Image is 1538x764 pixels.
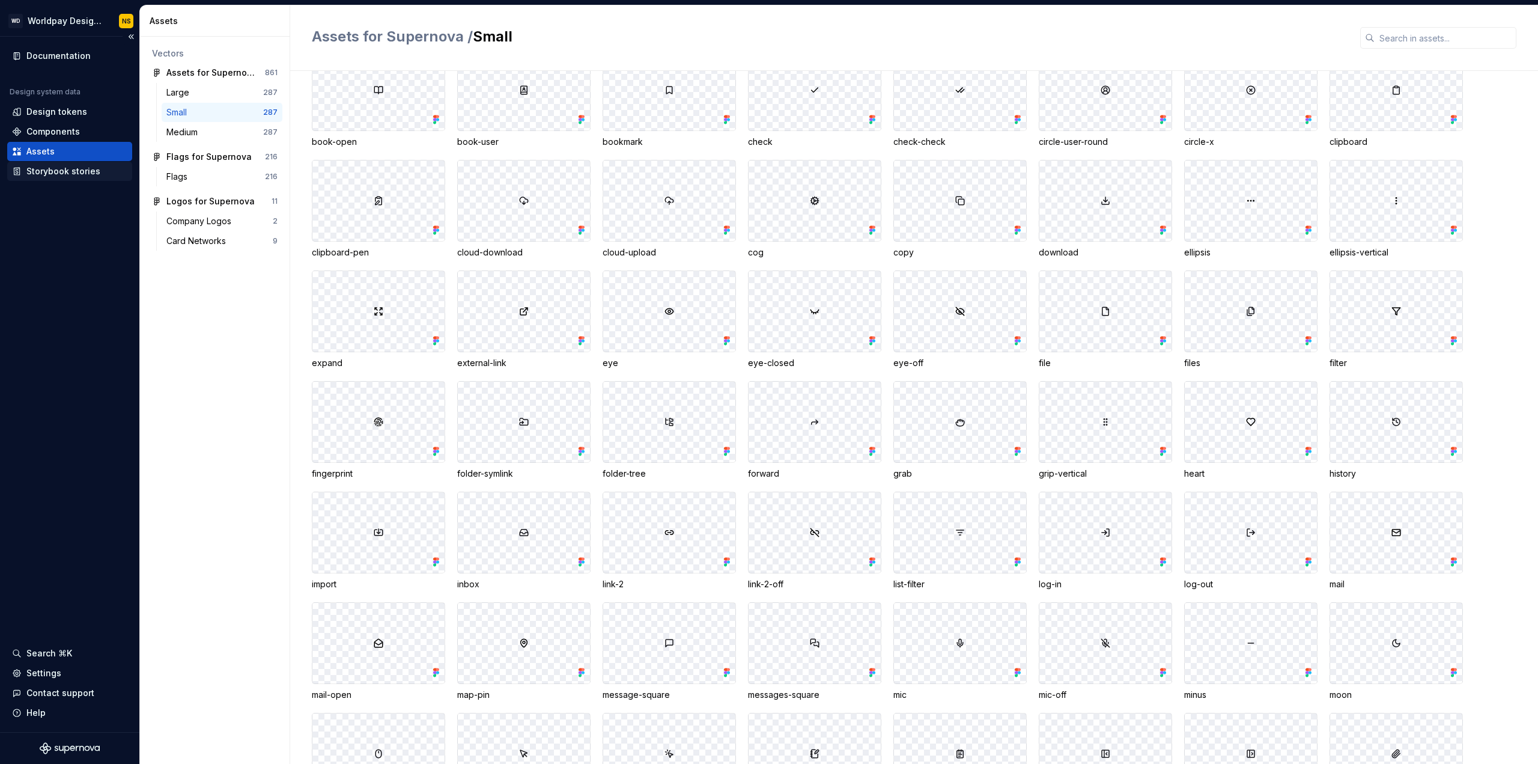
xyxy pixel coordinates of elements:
a: Flags for Supernova216 [147,147,282,167]
div: Storybook stories [26,165,100,177]
a: Storybook stories [7,162,132,181]
div: check-check [893,136,1027,148]
div: 216 [265,172,278,182]
div: mail-open [312,689,445,701]
div: message-square [603,689,736,701]
div: Medium [166,126,202,138]
a: Assets [7,142,132,161]
div: cog [748,246,881,258]
div: minus [1184,689,1318,701]
a: Assets for Supernova861 [147,63,282,82]
div: link-2-off [748,578,881,590]
div: Company Logos [166,215,236,227]
div: Worldpay Design System [28,15,105,27]
a: Flags216 [162,167,282,186]
div: log-out [1184,578,1318,590]
div: external-link [457,357,591,369]
div: mic [893,689,1027,701]
div: list-filter [893,578,1027,590]
div: bookmark [603,136,736,148]
svg: Supernova Logo [40,742,100,754]
div: folder-tree [603,468,736,480]
div: Card Networks [166,235,231,247]
div: eye [603,357,736,369]
div: Large [166,87,194,99]
div: Assets for Supernova [166,67,256,79]
div: filter [1330,357,1463,369]
div: moon [1330,689,1463,701]
div: WD [8,14,23,28]
h2: Small [312,27,1346,46]
div: messages-square [748,689,881,701]
input: Search in assets... [1375,27,1516,49]
div: cloud-download [457,246,591,258]
div: clipboard [1330,136,1463,148]
div: grab [893,468,1027,480]
div: forward [748,468,881,480]
div: 287 [263,88,278,97]
button: Collapse sidebar [123,28,139,45]
div: Design system data [10,87,81,97]
div: inbox [457,578,591,590]
a: Design tokens [7,102,132,121]
a: Logos for Supernova11 [147,192,282,211]
div: copy [893,246,1027,258]
div: Small [166,106,192,118]
a: Components [7,122,132,141]
div: 287 [263,108,278,117]
a: Card Networks9 [162,231,282,251]
div: Assets [26,145,55,157]
div: book-user [457,136,591,148]
div: Flags for Supernova [166,151,252,163]
a: Large287 [162,83,282,102]
div: Logos for Supernova [166,195,255,207]
button: Contact support [7,683,132,703]
div: Design tokens [26,106,87,118]
div: eye-off [893,357,1027,369]
div: cloud-upload [603,246,736,258]
div: Flags [166,171,192,183]
a: Documentation [7,46,132,66]
div: Assets [150,15,285,27]
div: folder-symlink [457,468,591,480]
div: clipboard-pen [312,246,445,258]
div: circle-user-round [1039,136,1172,148]
div: Settings [26,667,61,679]
div: mic-off [1039,689,1172,701]
div: map-pin [457,689,591,701]
div: history [1330,468,1463,480]
div: check [748,136,881,148]
div: files [1184,357,1318,369]
button: Search ⌘K [7,644,132,663]
a: Company Logos2 [162,212,282,231]
div: circle-x [1184,136,1318,148]
div: ellipsis-vertical [1330,246,1463,258]
a: Medium287 [162,123,282,142]
div: Vectors [152,47,278,60]
div: eye-closed [748,357,881,369]
div: NS [122,16,131,26]
div: 287 [263,127,278,137]
div: 11 [272,197,278,206]
div: log-in [1039,578,1172,590]
div: file [1039,357,1172,369]
a: Settings [7,664,132,683]
div: expand [312,357,445,369]
div: grip-vertical [1039,468,1172,480]
div: heart [1184,468,1318,480]
button: WDWorldpay Design SystemNS [2,8,137,34]
div: 2 [273,216,278,226]
div: 861 [265,68,278,78]
div: Contact support [26,687,94,699]
div: import [312,578,445,590]
div: 9 [273,236,278,246]
div: Components [26,126,80,138]
span: Assets for Supernova / [312,28,473,45]
div: 216 [265,152,278,162]
div: Search ⌘K [26,647,72,659]
div: ellipsis [1184,246,1318,258]
div: mail [1330,578,1463,590]
div: download [1039,246,1172,258]
div: link-2 [603,578,736,590]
